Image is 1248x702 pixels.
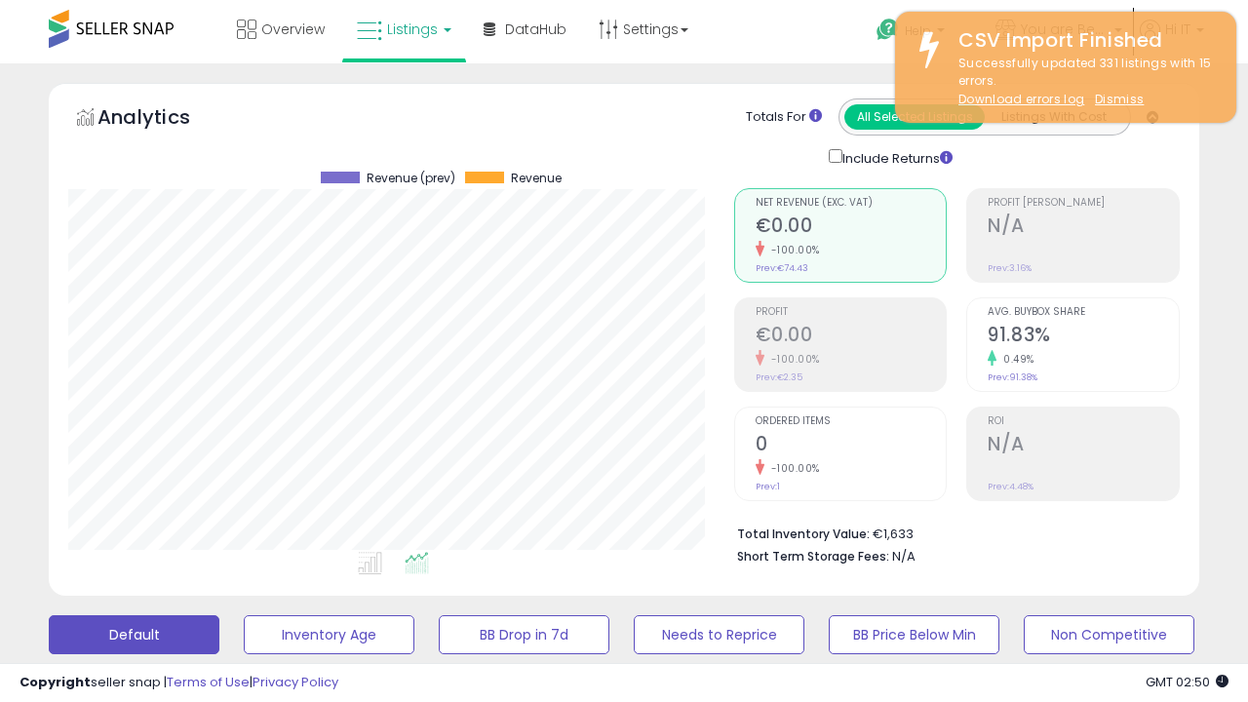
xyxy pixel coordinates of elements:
span: Profit [756,307,947,318]
a: Help [861,3,978,63]
div: seller snap | | [19,674,338,692]
u: Dismiss [1095,91,1144,107]
span: Avg. Buybox Share [988,307,1179,318]
h2: €0.00 [756,214,947,241]
button: All Selected Listings [844,104,985,130]
h2: €0.00 [756,324,947,350]
div: Successfully updated 331 listings with 15 errors. [944,55,1222,109]
small: -100.00% [764,461,820,476]
span: Revenue [511,172,562,185]
small: Prev: 1 [756,481,780,492]
button: Inventory Age [244,615,414,654]
i: Get Help [876,18,900,42]
span: Profit [PERSON_NAME] [988,198,1179,209]
small: -100.00% [764,352,820,367]
h2: 91.83% [988,324,1179,350]
button: Needs to Reprice [634,615,804,654]
h2: N/A [988,433,1179,459]
li: €1,633 [737,521,1166,544]
div: Include Returns [814,145,975,169]
b: Short Term Storage Fees: [737,548,889,565]
span: ROI [988,416,1179,427]
h2: N/A [988,214,1179,241]
a: Download errors log [958,91,1084,107]
span: Listings [387,19,438,39]
small: -100.00% [764,243,820,257]
h5: Analytics [97,103,228,136]
h2: 0 [756,433,947,459]
small: Prev: 3.16% [988,262,1032,274]
span: Overview [261,19,325,39]
b: Total Inventory Value: [737,526,870,542]
button: Non Competitive [1024,615,1194,654]
div: CSV Import Finished [944,26,1222,55]
small: 0.49% [996,352,1034,367]
a: Privacy Policy [253,673,338,691]
button: BB Drop in 7d [439,615,609,654]
small: Prev: 4.48% [988,481,1033,492]
span: DataHub [505,19,566,39]
span: Net Revenue (Exc. VAT) [756,198,947,209]
small: Prev: €2.35 [756,371,802,383]
span: Ordered Items [756,416,947,427]
strong: Copyright [19,673,91,691]
span: 2025-09-9 02:50 GMT [1146,673,1228,691]
small: Prev: €74.43 [756,262,808,274]
span: N/A [892,547,916,565]
div: Totals For [746,108,822,127]
button: BB Price Below Min [829,615,999,654]
small: Prev: 91.38% [988,371,1037,383]
span: Revenue (prev) [367,172,455,185]
button: Default [49,615,219,654]
a: Terms of Use [167,673,250,691]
